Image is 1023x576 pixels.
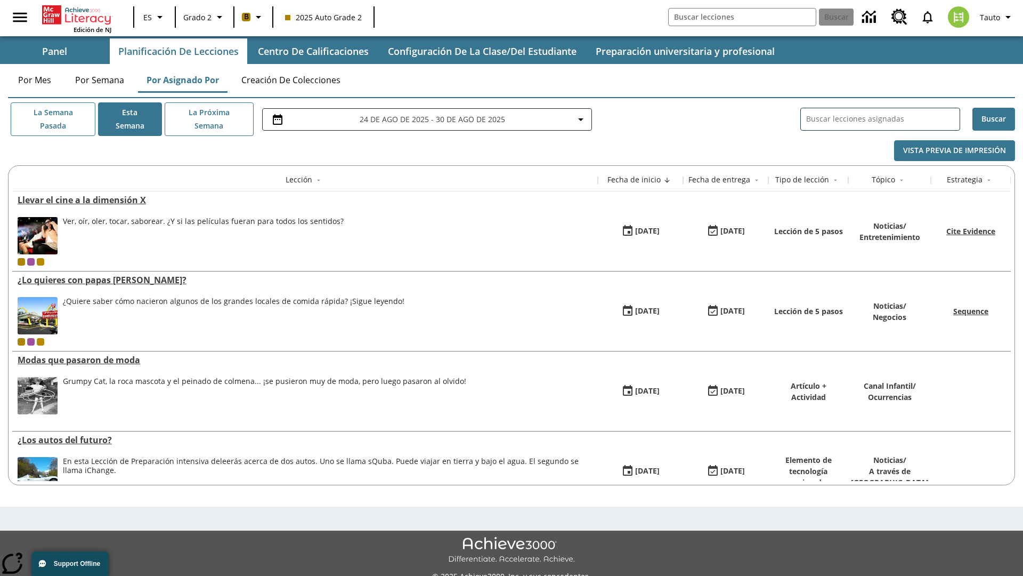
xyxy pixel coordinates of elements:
span: ES [143,12,152,23]
div: [DATE] [635,305,660,318]
button: 08/24/25: Último día en que podrá accederse la lección [703,221,749,242]
button: Por asignado por [138,67,228,93]
div: Fecha de inicio [607,174,661,185]
div: Clase actual [18,338,25,346]
a: Centro de recursos, Se abrirá en una pestaña nueva. [885,3,914,31]
div: Ver, oír, oler, tocar, saborear. ¿Y si las películas fueran para todos los sentidos? [63,217,344,226]
button: Creación de colecciones [233,67,349,93]
div: [DATE] [635,225,660,238]
button: Boost El color de la clase es anaranjado claro. Cambiar el color de la clase. [238,7,269,27]
button: Vista previa de impresión [894,140,1015,161]
button: Abrir el menú lateral [4,2,36,33]
a: ¿Lo quieres con papas fritas?, Lecciones [18,274,592,286]
a: ¿Los autos del futuro? , Lecciones [18,434,592,446]
div: [DATE] [720,225,745,238]
div: Tópico [872,174,895,185]
button: Por semana [67,67,133,93]
a: Modas que pasaron de moda, Lecciones [18,354,592,366]
button: 07/03/26: Último día en que podrá accederse la lección [703,301,749,322]
img: El panel situado frente a los asientos rocía con agua nebulizada al feliz público en un cine equi... [18,217,58,254]
img: Uno de los primeros locales de McDonald's, con el icónico letrero rojo y los arcos amarillos. [18,297,58,334]
a: Portada [42,4,111,26]
div: New 2025 class [37,338,44,346]
div: Estrategia [947,174,983,185]
img: Achieve3000 Differentiate Accelerate Achieve [448,537,575,564]
button: La semana pasada [11,102,95,136]
button: Configuración de la clase/del estudiante [379,38,585,64]
span: Tauto [980,12,1000,23]
span: Edición de NJ [74,26,111,34]
button: Planificación de lecciones [110,38,247,64]
button: Support Offline [32,551,109,576]
div: OL 2025 Auto Grade 3 [27,258,35,266]
div: ¿Lo quieres con papas fritas? [18,274,592,286]
div: ¿Quiere saber cómo nacieron algunos de los grandes locales de comida rápida? ¡Sigue leyendo! [63,297,404,306]
p: Noticias / [859,220,920,231]
p: Ocurrencias [864,391,916,403]
div: En esta Lección de Preparación intensiva de leerás acerca de dos autos. Uno se llama sQuba. Puede... [63,457,592,494]
button: 07/01/25: Primer día en que estuvo disponible la lección [618,461,663,482]
div: [DATE] [720,305,745,318]
p: Noticias / [873,300,906,311]
span: OL 2025 Auto Grade 3 [27,338,35,346]
div: Grumpy Cat, la roca mascota y el peinado de colmena... ¡se pusieron muy de moda, pero luego pasar... [63,377,466,386]
div: [DATE] [720,385,745,398]
button: 07/26/25: Primer día en que estuvo disponible la lección [618,301,663,322]
button: Sort [829,174,842,187]
div: New 2025 class [37,258,44,266]
div: En esta Lección de Preparación intensiva de [63,457,592,475]
button: 07/19/25: Primer día en que estuvo disponible la lección [618,381,663,402]
p: Noticias / [851,454,929,466]
p: Canal Infantil / [864,380,916,391]
div: ¿Los autos del futuro? [18,434,592,446]
a: Sequence [953,306,988,316]
div: ¿Quiere saber cómo nacieron algunos de los grandes locales de comida rápida? ¡Sigue leyendo! [63,297,404,334]
span: Grado 2 [183,12,212,23]
span: Ver, oír, oler, tocar, saborear. ¿Y si las películas fueran para todos los sentidos? [63,217,344,254]
button: Por mes [8,67,61,93]
testabrev: leerás acerca de dos autos. Uno se llama sQuba. Puede viajar en tierra y bajo el agua. El segundo... [63,456,579,475]
div: Modas que pasaron de moda [18,354,592,366]
span: 2025 Auto Grade 2 [285,12,362,23]
button: Seleccione el intervalo de fechas opción del menú [267,113,587,126]
button: Sort [661,174,673,187]
div: [DATE] [635,465,660,478]
button: 06/30/26: Último día en que podrá accederse la lección [703,381,749,402]
button: La próxima semana [165,102,254,136]
a: Centro de información [856,3,885,32]
span: B [244,10,249,23]
button: Preparación universitaria y profesional [587,38,783,64]
a: Notificaciones [914,3,941,31]
div: Portada [42,3,111,34]
svg: Collapse Date Range Filter [574,113,587,126]
img: foto en blanco y negro de una chica haciendo girar unos hula-hulas en la década de 1950 [18,377,58,414]
p: Entretenimiento [859,231,920,243]
button: Lenguaje: ES, Selecciona un idioma [137,7,172,27]
button: Sort [312,174,325,187]
span: 24 de ago de 2025 - 30 de ago de 2025 [360,114,505,125]
p: Negocios [873,311,906,323]
input: Buscar lecciones asignadas [806,111,960,127]
a: Cite Evidence [946,226,995,236]
button: Sort [750,174,763,187]
a: Llevar el cine a la dimensión X, Lecciones [18,194,592,206]
button: 08/01/26: Último día en que podrá accederse la lección [703,461,749,482]
button: Buscar [972,108,1015,131]
button: Sort [983,174,995,187]
div: Lección [286,174,312,185]
div: Tipo de lección [775,174,829,185]
p: Artículo + Actividad [774,380,843,403]
div: [DATE] [720,465,745,478]
button: Esta semana [98,102,162,136]
button: Grado: Grado 2, Elige un grado [179,7,230,27]
button: Sort [895,174,908,187]
p: Lección de 5 pasos [774,306,843,317]
span: Support Offline [54,560,100,567]
p: Lección de 5 pasos [774,226,843,237]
